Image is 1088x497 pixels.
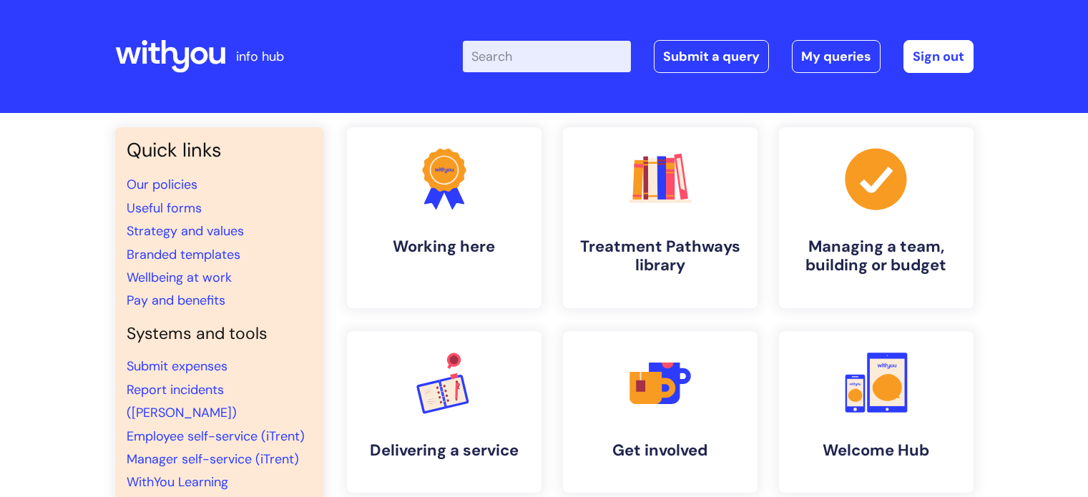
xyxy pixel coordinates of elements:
a: WithYou Learning [127,473,228,491]
a: Treatment Pathways library [563,127,758,308]
a: Report incidents ([PERSON_NAME]) [127,381,237,421]
h3: Quick links [127,139,313,162]
div: | - [463,40,974,73]
a: Get involved [563,331,758,493]
a: Useful forms [127,200,202,217]
a: Managing a team, building or budget [779,127,974,308]
a: My queries [792,40,881,73]
h4: Get involved [574,441,746,460]
a: Wellbeing at work [127,269,232,286]
a: Delivering a service [347,331,541,493]
a: Submit a query [654,40,769,73]
h4: Systems and tools [127,324,313,344]
h4: Treatment Pathways library [574,237,746,275]
a: Strategy and values [127,222,244,240]
input: Search [463,41,631,72]
h4: Welcome Hub [790,441,962,460]
h4: Working here [358,237,530,256]
a: Manager self-service (iTrent) [127,451,299,468]
a: Our policies [127,176,197,193]
a: Sign out [903,40,974,73]
h4: Delivering a service [358,441,530,460]
a: Branded templates [127,246,240,263]
a: Submit expenses [127,358,227,375]
h4: Managing a team, building or budget [790,237,962,275]
a: Working here [347,127,541,308]
a: Pay and benefits [127,292,225,309]
a: Welcome Hub [779,331,974,493]
p: info hub [236,45,284,68]
a: Employee self-service (iTrent) [127,428,305,445]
